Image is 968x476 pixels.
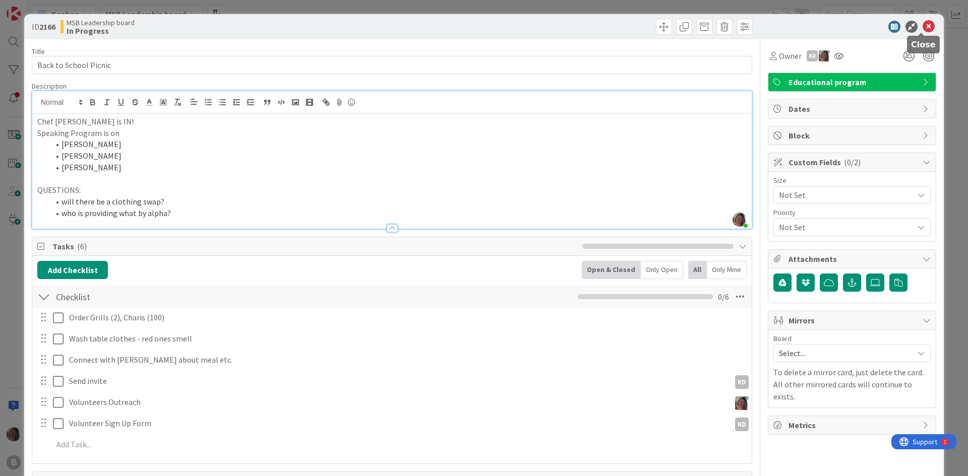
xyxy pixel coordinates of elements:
[69,418,726,429] p: Volunteer Sign Up Form
[707,261,747,279] div: Only Mine
[733,213,747,227] img: kNie0WSz1rrQsgddM5JO8qitEA2osmnc.jpg
[789,314,918,326] span: Mirrors
[52,288,279,306] input: Add Checklist...
[77,241,87,251] span: ( 6 )
[582,261,641,279] div: Open & Closed
[789,419,918,431] span: Metrics
[49,139,747,150] li: [PERSON_NAME]
[844,157,861,167] span: ( 0/2 )
[735,375,749,389] div: KD
[735,396,749,410] img: LS
[37,261,108,279] button: Add Checklist
[779,188,908,202] span: Not Set
[789,103,918,115] span: Dates
[819,50,830,61] img: LS
[32,21,55,33] span: ID
[789,129,918,142] span: Block
[789,156,918,168] span: Custom Fields
[37,127,747,139] p: Speaking Program is on
[789,76,918,88] span: Educational program
[21,2,46,14] span: Support
[37,116,747,127] p: Chef [PERSON_NAME] is IN!
[32,56,752,74] input: type card name here...
[718,291,729,303] span: 0 / 6
[32,47,45,56] label: Title
[911,40,936,49] h5: Close
[779,50,802,62] span: Owner
[67,27,135,35] b: In Progress
[69,375,726,387] p: Send invite
[37,184,747,196] p: QUESTIONS:
[69,333,745,345] p: Wash table clothes - red ones smell
[688,261,707,279] div: All
[641,261,683,279] div: Only Open
[773,335,792,342] span: Board
[39,22,55,32] b: 2166
[67,19,135,27] span: MSB Leadership board
[773,366,931,402] p: To delete a mirror card, just delete the card. All other mirrored cards will continue to exists.
[779,346,908,360] span: Select...
[49,162,747,173] li: [PERSON_NAME]
[69,396,726,408] p: Volunteers Outreach
[49,150,747,162] li: [PERSON_NAME]
[32,82,67,91] span: Description
[69,354,745,366] p: Connect with [PERSON_NAME] about meal etc.
[773,177,931,184] div: Size
[789,253,918,265] span: Attachments
[773,209,931,216] div: Priority
[69,312,745,323] p: Order Grills (2), Charis (100)
[52,240,577,252] span: Tasks
[52,4,55,12] div: 1
[779,220,908,234] span: Not Set
[49,196,747,208] li: will there be a clothing swap?
[807,50,818,61] div: KD
[49,208,747,219] li: who is providing what by alpha?
[735,418,749,431] div: KD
